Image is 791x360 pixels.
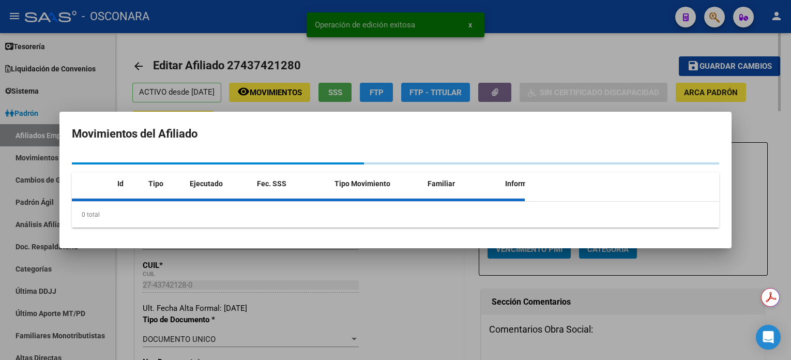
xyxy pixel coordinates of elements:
span: Tipo Movimiento [334,179,390,188]
span: Fec. SSS [257,179,286,188]
datatable-header-cell: Familiar [423,173,501,195]
datatable-header-cell: Id [113,173,144,195]
span: Id [117,179,124,188]
datatable-header-cell: Tipo Movimiento [330,173,423,195]
h2: Movimientos del Afiliado [72,124,719,144]
span: Tipo [148,179,163,188]
div: Open Intercom Messenger [756,325,781,350]
datatable-header-cell: Ejecutado [186,173,253,195]
datatable-header-cell: Informable SSS [501,173,579,195]
span: Informable SSS [505,179,557,188]
div: 0 total [72,202,719,228]
span: Familiar [428,179,455,188]
datatable-header-cell: Fec. SSS [253,173,330,195]
datatable-header-cell: Tipo [144,173,186,195]
span: Ejecutado [190,179,223,188]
